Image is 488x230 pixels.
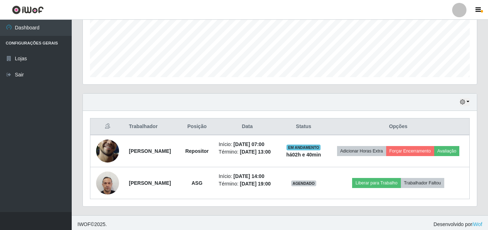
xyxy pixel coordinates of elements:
button: Avaliação [434,146,460,156]
time: [DATE] 13:00 [240,149,271,155]
span: Desenvolvido por [433,221,482,228]
li: Término: [219,180,276,188]
th: Posição [180,118,214,135]
th: Trabalhador [124,118,179,135]
strong: [PERSON_NAME] [129,180,171,186]
th: Status [280,118,327,135]
li: Início: [219,173,276,180]
li: Término: [219,148,276,156]
button: Trabalhador Faltou [401,178,444,188]
button: Forçar Encerramento [386,146,434,156]
strong: ASG [191,180,202,186]
span: IWOF [77,221,91,227]
span: © 2025 . [77,221,107,228]
time: [DATE] 19:00 [240,181,271,187]
li: Início: [219,141,276,148]
time: [DATE] 14:00 [233,173,264,179]
button: Liberar para Trabalho [352,178,401,188]
button: Adicionar Horas Extra [337,146,386,156]
th: Data [214,118,280,135]
strong: há 02 h e 40 min [286,152,321,158]
span: AGENDADO [291,180,316,186]
img: 1746821274247.jpeg [96,168,119,198]
th: Opções [327,118,469,135]
img: 1755034904390.jpeg [96,126,119,177]
a: iWof [472,221,482,227]
span: EM ANDAMENTO [286,145,321,150]
strong: Repositor [185,148,209,154]
time: [DATE] 07:00 [233,141,264,147]
strong: [PERSON_NAME] [129,148,171,154]
img: CoreUI Logo [12,5,44,14]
